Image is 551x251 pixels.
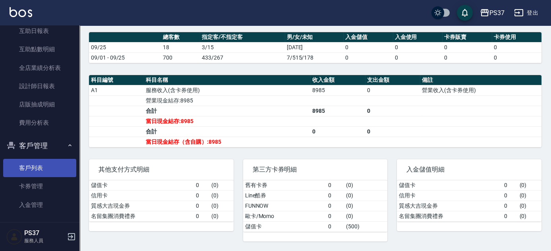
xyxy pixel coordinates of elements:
td: 當日現金結存:8985 [144,116,310,126]
td: 0 [393,42,443,52]
a: 設計師日報表 [3,77,76,95]
img: Person [6,229,22,245]
th: 科目名稱 [144,75,310,85]
td: 0 [502,211,517,221]
td: 質感大吉現金券 [89,201,194,211]
div: PS37 [489,8,505,18]
th: 支出金額 [365,75,420,85]
td: ( 0 ) [209,190,234,201]
span: 第三方卡券明細 [253,166,378,174]
table: a dense table [89,75,541,147]
th: 總客數 [161,32,200,42]
td: 營業現金結存:8985 [144,95,310,106]
th: 收入金額 [310,75,365,85]
td: 0 [194,201,209,211]
th: 男/女/未知 [285,32,343,42]
td: 0 [502,180,517,191]
td: ( 0 ) [517,201,541,211]
td: Line酷券 [243,190,326,201]
td: 0 [502,190,517,201]
td: 0 [194,211,209,221]
td: 名留集團消費禮券 [397,211,502,221]
td: 0 [326,180,344,191]
td: 0 [365,106,420,116]
td: 433/267 [200,52,285,63]
span: 入金儲值明細 [406,166,532,174]
button: 商品管理 [3,217,76,238]
td: 0 [326,201,344,211]
a: 卡券管理 [3,177,76,195]
td: ( 0 ) [344,180,387,191]
td: 合計 [144,126,310,137]
a: 客戶列表 [3,159,76,177]
td: FUNNOW [243,201,326,211]
td: [DATE] [285,42,343,52]
td: 0 [492,52,541,63]
th: 科目編號 [89,75,144,85]
a: 全店業績分析表 [3,59,76,77]
td: ( 0 ) [517,190,541,201]
table: a dense table [397,180,541,222]
td: 合計 [144,106,310,116]
td: 0 [502,201,517,211]
img: Logo [10,7,32,17]
td: 0 [393,52,443,63]
td: 名留集團消費禮券 [89,211,194,221]
table: a dense table [243,180,388,232]
a: 店販抽成明細 [3,95,76,114]
td: 信用卡 [397,190,502,201]
td: 0 [442,52,492,63]
td: ( 0 ) [344,211,387,221]
td: 3/15 [200,42,285,52]
th: 入金儲值 [343,32,393,42]
td: ( 0 ) [344,190,387,201]
td: 當日現金結存（含自購）:8985 [144,137,310,147]
td: ( 0 ) [209,211,234,221]
td: 信用卡 [89,190,194,201]
td: ( 0 ) [209,201,234,211]
a: 互助日報表 [3,22,76,40]
td: A1 [89,85,144,95]
td: 營業收入(含卡券使用) [420,85,541,95]
td: 0 [194,190,209,201]
td: 0 [326,190,344,201]
td: 09/25 [89,42,161,52]
td: 700 [161,52,200,63]
td: ( 500 ) [344,221,387,232]
td: 儲值卡 [243,221,326,232]
td: 0 [310,126,365,137]
td: ( 0 ) [517,180,541,191]
td: 舊有卡券 [243,180,326,191]
td: 0 [365,126,420,137]
td: 服務收入(含卡券使用) [144,85,310,95]
table: a dense table [89,32,541,63]
td: 質感大吉現金券 [397,201,502,211]
table: a dense table [89,180,234,222]
th: 備註 [420,75,541,85]
th: 卡券販賣 [442,32,492,42]
td: 18 [161,42,200,52]
td: 儲值卡 [397,180,502,191]
a: 費用分析表 [3,114,76,132]
td: 0 [343,52,393,63]
td: ( 0 ) [209,180,234,191]
button: 登出 [511,6,541,20]
td: 8985 [310,85,365,95]
a: 互助點數明細 [3,40,76,58]
th: 入金使用 [393,32,443,42]
td: 0 [365,85,420,95]
h5: PS37 [24,229,65,237]
td: 0 [326,211,344,221]
span: 其他支付方式明細 [99,166,224,174]
td: 歐卡/Momo [243,211,326,221]
button: 客戶管理 [3,135,76,156]
td: 0 [343,42,393,52]
a: 入金管理 [3,196,76,214]
td: 7/515/178 [285,52,343,63]
td: 0 [326,221,344,232]
td: 09/01 - 09/25 [89,52,161,63]
button: PS37 [477,5,508,21]
th: 卡券使用 [492,32,541,42]
button: save [457,5,473,21]
td: 0 [442,42,492,52]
